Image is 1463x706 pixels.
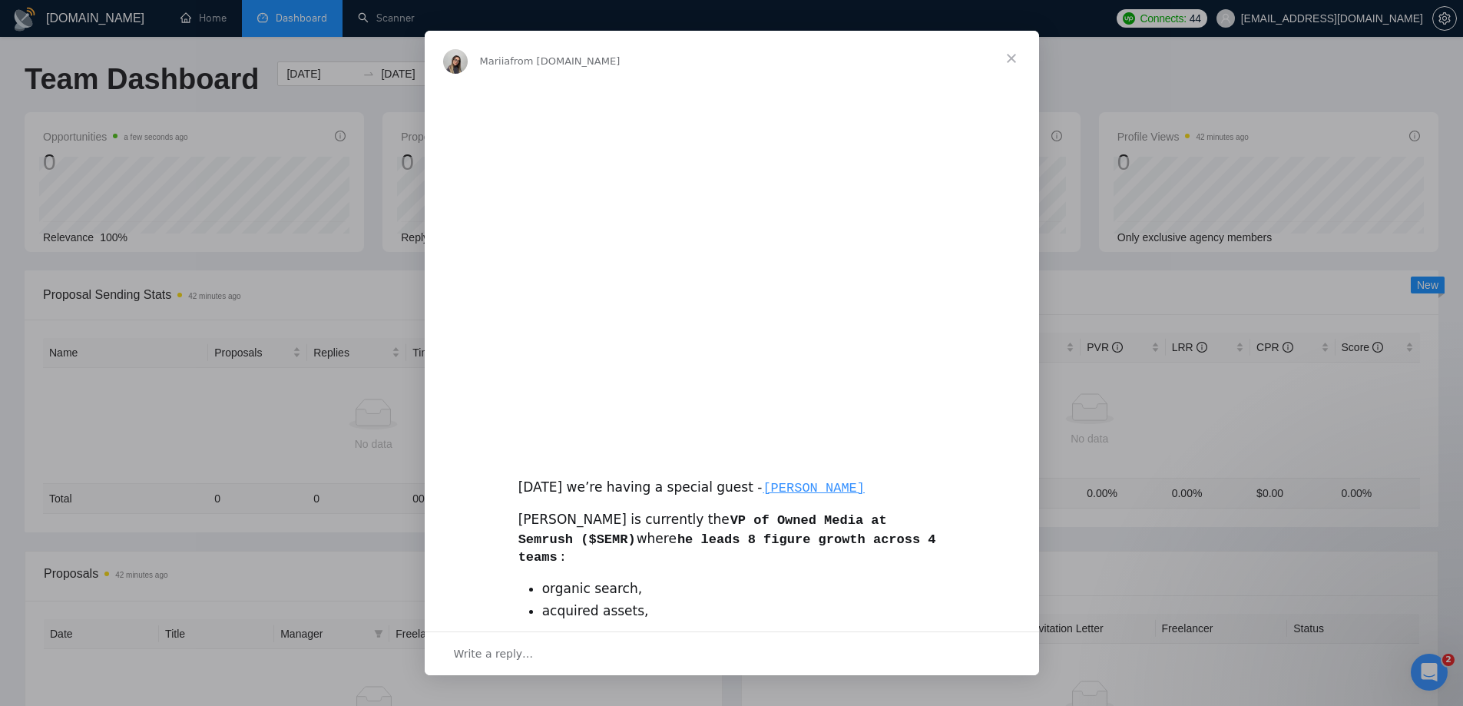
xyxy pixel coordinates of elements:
[443,49,468,74] img: Profile image for Mariia
[518,532,936,566] code: he leads 8 figure growth across 4 teams
[518,512,887,548] code: VP of Owned Media at Semrush ($SEMR)
[480,55,511,67] span: Mariia
[454,644,534,664] span: Write a reply…
[518,511,945,567] div: [PERSON_NAME] is currently the where
[762,479,866,495] a: [PERSON_NAME]
[762,480,866,496] code: [PERSON_NAME]
[558,549,568,565] code: :
[542,602,945,621] li: acquired assets,
[984,31,1039,86] span: Close
[518,460,945,498] div: [DATE] we’re having a special guest -
[542,580,945,598] li: organic search,
[510,55,620,67] span: from [DOMAIN_NAME]
[425,631,1039,675] div: Open conversation and reply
